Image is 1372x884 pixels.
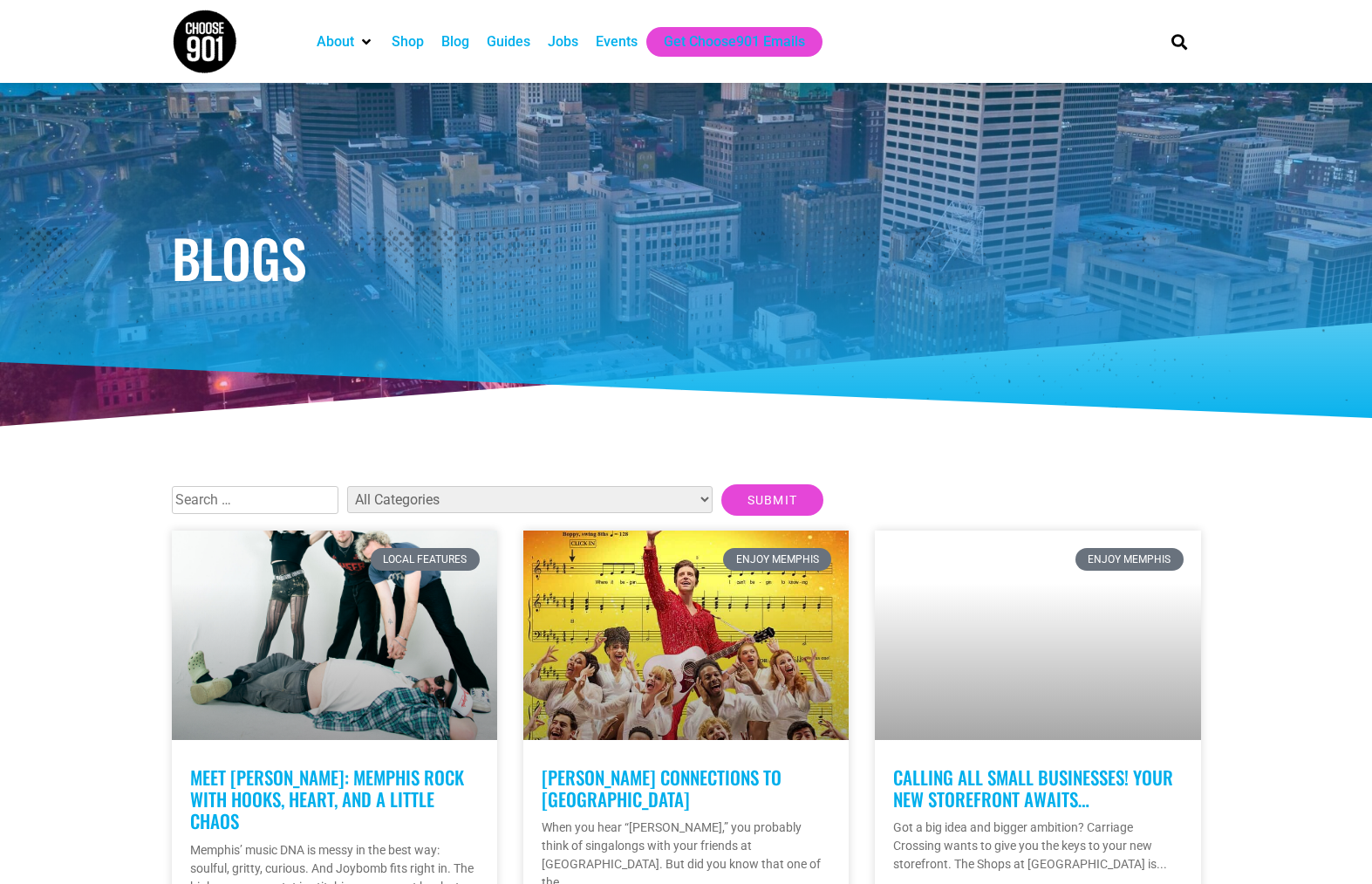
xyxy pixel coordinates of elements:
[664,31,805,52] a: Get Choose901 Emails
[542,764,782,812] a: [PERSON_NAME] Connections to [GEOGRAPHIC_DATA]
[172,486,338,514] input: Search …
[893,764,1173,812] a: Calling all small businesses! Your new storefront awaits…
[1075,548,1184,571] div: Enjoy Memphis
[893,819,1182,874] p: Got a big idea and bigger ambition? Carriage Crossing wants to give you the keys to your new stor...
[190,764,464,834] a: Meet [PERSON_NAME]: Memphis Rock with Hooks, Heart, and a Little Chaos
[172,231,1201,284] h1: Blogs
[308,27,1142,57] nav: Main nav
[721,484,824,516] input: Submit
[317,31,354,52] a: About
[308,27,383,57] div: About
[487,31,530,52] a: Guides
[392,31,424,52] a: Shop
[1164,27,1193,56] div: Search
[548,31,578,52] a: Jobs
[723,548,831,571] div: Enjoy Memphis
[596,31,638,52] a: Events
[371,548,480,571] div: Local Features
[441,31,469,52] a: Blog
